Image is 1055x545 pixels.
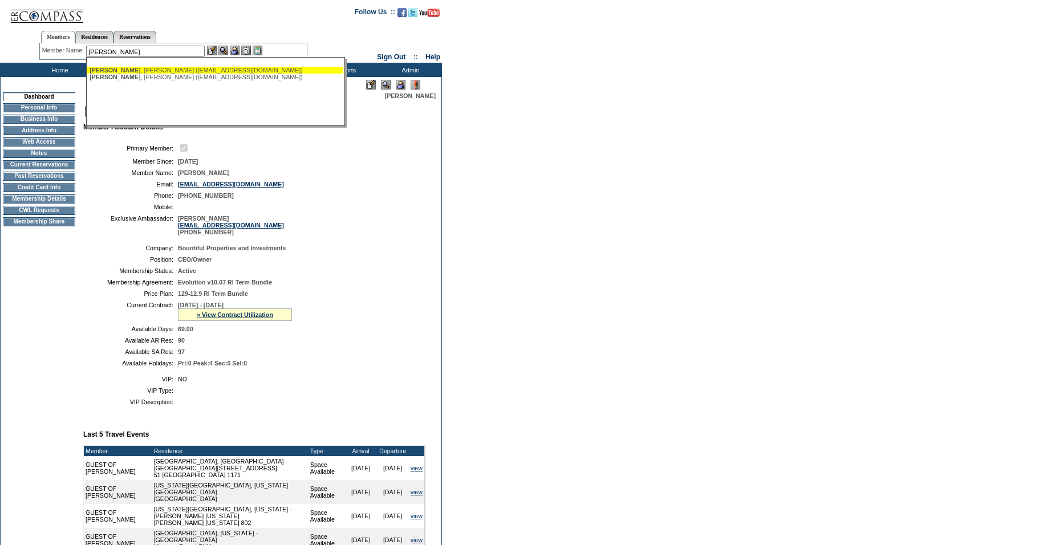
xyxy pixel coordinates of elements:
a: » View Contract Utilization [197,311,273,318]
td: Mobile: [88,204,173,210]
td: Admin [376,63,442,77]
td: Position: [88,256,173,263]
img: Log Concern/Member Elevation [411,80,420,90]
td: VIP Type: [88,387,173,394]
div: , [PERSON_NAME] ([EMAIL_ADDRESS][DOMAIN_NAME]) [90,74,340,80]
a: Sign Out [377,53,405,61]
td: Credit Card Info [3,183,75,192]
img: View Mode [381,80,391,90]
a: view [411,489,423,495]
span: 90 [178,337,185,344]
a: view [411,536,423,543]
td: Membership Details [3,194,75,204]
td: GUEST OF [PERSON_NAME] [84,504,152,528]
td: Available AR Res: [88,337,173,344]
span: [PERSON_NAME] [385,92,436,99]
img: Become our fan on Facebook [397,8,407,17]
span: 97 [178,348,185,355]
span: NO [178,376,187,383]
td: GUEST OF [PERSON_NAME] [84,456,152,480]
td: Departure [377,446,409,456]
a: view [411,465,423,471]
td: Address Info [3,126,75,135]
span: Pri:0 Peak:4 Sec:0 Sel:0 [178,360,247,367]
a: Help [425,53,440,61]
img: View [218,46,228,55]
a: Become our fan on Facebook [397,11,407,18]
a: view [411,513,423,519]
td: Available SA Res: [88,348,173,355]
td: Primary Member: [88,143,173,153]
span: Evolution v10.07 RI Term Bundle [178,279,272,286]
a: [EMAIL_ADDRESS][DOMAIN_NAME] [178,222,284,229]
a: Members [41,31,76,43]
td: VIP: [88,376,173,383]
td: [GEOGRAPHIC_DATA], [GEOGRAPHIC_DATA] - [GEOGRAPHIC_DATA][STREET_ADDRESS] 51 [GEOGRAPHIC_DATA] 1171 [152,456,309,480]
td: Type [309,446,345,456]
span: [PERSON_NAME] [178,169,229,176]
td: Past Reservations [3,172,75,181]
td: Personal Info [3,103,75,112]
td: Price Plan: [88,290,173,297]
td: Member Name: [88,169,173,176]
img: pgTtlDashboard.gif [83,99,311,122]
td: CWL Requests [3,206,75,215]
a: [EMAIL_ADDRESS][DOMAIN_NAME] [178,181,284,188]
td: [US_STATE][GEOGRAPHIC_DATA], [US_STATE] - [PERSON_NAME] [US_STATE] [PERSON_NAME] [US_STATE] 802 [152,504,309,528]
td: Member [84,446,152,456]
td: [DATE] [345,456,377,480]
img: b_edit.gif [207,46,217,55]
td: [US_STATE][GEOGRAPHIC_DATA], [US_STATE][GEOGRAPHIC_DATA] [GEOGRAPHIC_DATA] [152,480,309,504]
td: Current Reservations [3,160,75,169]
span: CEO/Owner [178,256,212,263]
td: Arrival [345,446,377,456]
td: [DATE] [377,504,409,528]
a: Follow us on Twitter [408,11,417,18]
td: Space Available [309,456,345,480]
td: Notes [3,149,75,158]
td: [DATE] [377,456,409,480]
td: [DATE] [345,480,377,504]
span: Bountiful Properties and Investments [178,245,286,251]
img: Reservations [241,46,251,55]
span: :: [413,53,418,61]
td: Company: [88,245,173,251]
span: [PERSON_NAME] [90,74,140,80]
span: [PERSON_NAME] [90,67,140,74]
span: [PHONE_NUMBER] [178,192,234,199]
span: 129-12.9 RI Term Bundle [178,290,248,297]
img: Impersonate [230,46,240,55]
span: [PERSON_NAME] [PHONE_NUMBER] [178,215,284,235]
td: Business Info [3,115,75,124]
a: Residences [75,31,113,43]
td: [DATE] [345,504,377,528]
div: Member Name: [42,46,86,55]
td: Member Since: [88,158,173,165]
span: 69.00 [178,326,193,332]
td: Space Available [309,480,345,504]
td: Exclusive Ambassador: [88,215,173,235]
div: , [PERSON_NAME] ([EMAIL_ADDRESS][DOMAIN_NAME]) [90,67,340,74]
td: Email: [88,181,173,188]
td: Dashboard [3,92,75,101]
span: [DATE] - [DATE] [178,302,224,308]
img: Follow us on Twitter [408,8,417,17]
img: Edit Mode [366,80,376,90]
b: Member Account Details [83,123,163,131]
span: Active [178,267,196,274]
img: b_calculator.gif [253,46,262,55]
span: [DATE] [178,158,198,165]
td: Available Holidays: [88,360,173,367]
a: Subscribe to our YouTube Channel [419,11,440,18]
td: Current Contract: [88,302,173,321]
b: Last 5 Travel Events [83,430,149,438]
td: Home [26,63,91,77]
td: Membership Status: [88,267,173,274]
td: Follow Us :: [355,7,395,21]
td: Membership Share [3,217,75,226]
td: Space Available [309,504,345,528]
td: VIP Description: [88,398,173,405]
td: [DATE] [377,480,409,504]
td: Available Days: [88,326,173,332]
a: Reservations [113,31,156,43]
